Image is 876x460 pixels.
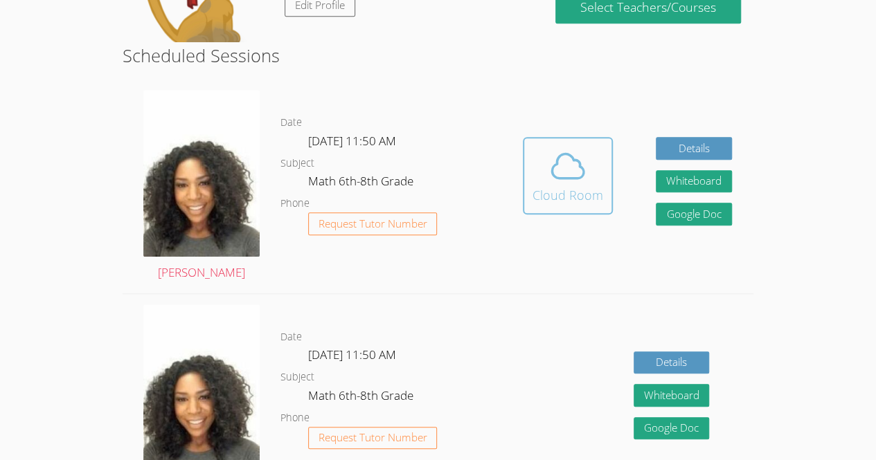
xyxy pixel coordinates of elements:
dt: Phone [280,410,310,427]
div: Cloud Room [533,185,603,205]
dt: Date [280,329,302,346]
button: Whiteboard [656,170,732,193]
dt: Subject [280,155,314,172]
button: Request Tutor Number [308,212,438,235]
a: Google Doc [634,417,710,440]
a: Google Doc [656,203,732,226]
span: Request Tutor Number [319,432,427,443]
button: Request Tutor Number [308,427,438,450]
h2: Scheduled Sessions [123,42,753,68]
dd: Math 6th-8th Grade [308,386,416,410]
dd: Math 6th-8th Grade [308,172,416,195]
span: [DATE] 11:50 AM [308,347,396,362]
span: [DATE] 11:50 AM [308,133,396,149]
button: Whiteboard [634,384,710,407]
a: Details [634,351,710,374]
a: Details [656,137,732,160]
dt: Phone [280,195,310,212]
dt: Subject [280,369,314,386]
img: avatar.png [143,90,260,257]
button: Cloud Room [523,137,613,214]
dt: Date [280,114,302,131]
span: Request Tutor Number [319,219,427,229]
a: [PERSON_NAME] [143,90,260,283]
